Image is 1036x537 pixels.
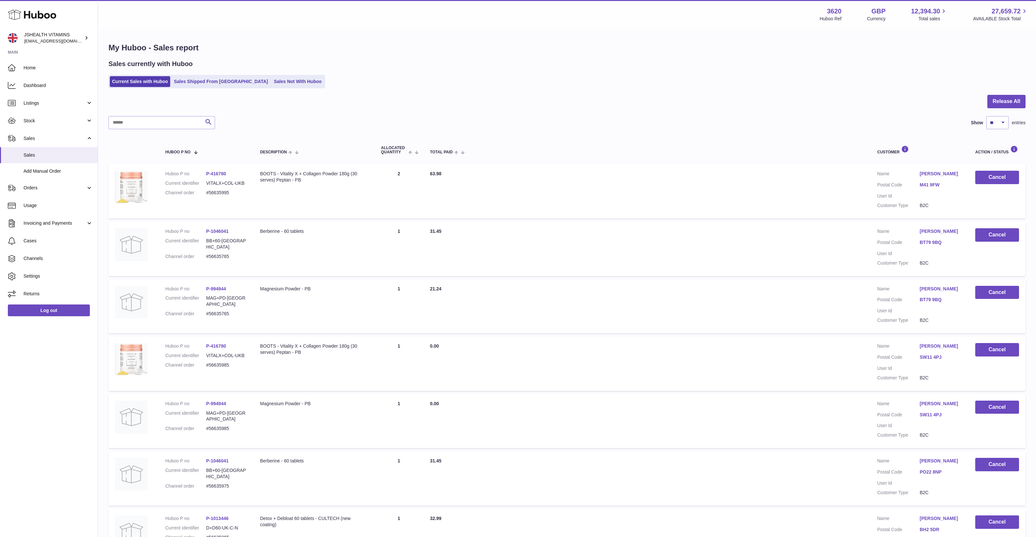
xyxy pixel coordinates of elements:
a: P-994944 [206,286,226,291]
span: Invoicing and Payments [24,220,86,226]
dd: B2C [920,202,962,209]
dt: Huboo P no [165,401,206,407]
dt: User Id [877,365,920,372]
span: 21.24 [430,286,441,291]
dt: Customer Type [877,375,920,381]
dt: Current identifier [165,180,206,186]
dt: Customer Type [877,490,920,496]
span: Total paid [430,150,453,154]
div: BOOTS - Vitality X + Collagen Powder 180g (30 serves) Peptan - PB [260,343,368,355]
dt: Current identifier [165,295,206,307]
div: Customer [877,146,962,154]
dd: VITALX+COL-UKB [206,180,247,186]
a: 12,394.30 Total sales [911,7,947,22]
dd: #56635765 [206,253,247,260]
dt: Huboo P no [165,515,206,522]
div: Currency [867,16,886,22]
dd: VITALX+COL-UKB [206,353,247,359]
dt: Postal Code [877,297,920,304]
td: 1 [374,394,423,448]
button: Cancel [975,286,1019,299]
dd: #56635985 [206,362,247,368]
a: [PERSON_NAME] [920,343,962,349]
span: [EMAIL_ADDRESS][DOMAIN_NAME] [24,38,96,43]
dt: Name [877,343,920,351]
span: 32.99 [430,516,441,521]
dt: Postal Code [877,182,920,190]
a: P-1013446 [206,516,229,521]
dt: Postal Code [877,527,920,534]
dt: Huboo P no [165,171,206,177]
div: JSHEALTH VITAMINS [24,32,83,44]
span: Description [260,150,287,154]
a: P-416780 [206,343,226,349]
span: Channels [24,255,93,262]
span: Dashboard [24,82,93,89]
dt: Channel order [165,425,206,432]
dt: Postal Code [877,412,920,420]
span: Orders [24,185,86,191]
span: Sales [24,135,86,142]
img: internalAdmin-3620@internal.huboo.com [8,33,18,43]
a: Log out [8,304,90,316]
span: 0.00 [430,401,439,406]
dt: Huboo P no [165,343,206,349]
span: Sales [24,152,93,158]
dt: Channel order [165,190,206,196]
a: BT79 9BQ [920,239,962,246]
span: Usage [24,202,93,209]
button: Cancel [975,401,1019,414]
td: 1 [374,337,423,391]
td: 1 [374,451,423,506]
dt: Name [877,458,920,466]
img: 36201675073141.png [115,171,148,203]
dt: Customer Type [877,317,920,323]
h2: Sales currently with Huboo [108,60,193,68]
a: P-1046041 [206,229,229,234]
a: 27,659.72 AVAILABLE Stock Total [973,7,1028,22]
img: no-photo.jpg [115,286,148,319]
dd: #56635975 [206,483,247,489]
dd: B2C [920,375,962,381]
span: Returns [24,291,93,297]
dt: Huboo P no [165,458,206,464]
a: Current Sales with Huboo [110,76,170,87]
dd: BB+60-[GEOGRAPHIC_DATA] [206,467,247,480]
div: Berberine - 60 tablets [260,458,368,464]
img: no-photo.jpg [115,458,148,491]
span: Cases [24,238,93,244]
td: 2 [374,164,423,218]
a: [PERSON_NAME] [920,515,962,522]
dd: B2C [920,432,962,438]
dt: Channel order [165,483,206,489]
button: Cancel [975,343,1019,356]
div: Magnesium Powder - PB [260,401,368,407]
dt: Huboo P no [165,228,206,234]
dd: MAG+PD-[GEOGRAPHIC_DATA] [206,295,247,307]
strong: 3620 [827,7,842,16]
a: [PERSON_NAME] [920,171,962,177]
dd: D+D60-UK-C-N [206,525,247,531]
span: 31.45 [430,458,441,463]
a: [PERSON_NAME] [920,228,962,234]
img: 36201675073141.png [115,343,148,375]
dd: #56635765 [206,311,247,317]
button: Release All [987,95,1026,108]
dt: Current identifier [165,238,206,250]
a: Sales Not With Huboo [271,76,324,87]
span: Total sales [918,16,947,22]
div: Berberine - 60 tablets [260,228,368,234]
dd: B2C [920,317,962,323]
button: Cancel [975,515,1019,529]
dt: Current identifier [165,525,206,531]
dd: #56635985 [206,425,247,432]
div: Detox + Debloat 60 tablets - CULTECH (new coating) [260,515,368,528]
dt: Name [877,401,920,408]
span: 0.00 [430,343,439,349]
dt: Name [877,228,920,236]
a: PO22 8NP [920,469,962,475]
span: Add Manual Order [24,168,93,174]
span: AVAILABLE Stock Total [973,16,1028,22]
label: Show [971,120,983,126]
img: no-photo.jpg [115,228,148,261]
